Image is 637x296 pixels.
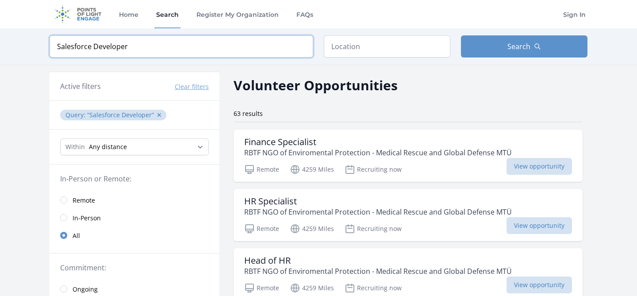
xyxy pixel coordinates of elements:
[324,35,450,58] input: Location
[244,207,512,217] p: RBTF NGO of Enviromental Protection - Medical Rescue and Global Defense MTÜ
[157,111,162,119] button: ✕
[290,283,334,293] p: 4259 Miles
[244,283,279,293] p: Remote
[60,173,209,184] legend: In-Person or Remote:
[73,196,95,205] span: Remote
[65,111,87,119] span: Query :
[244,255,512,266] h3: Head of HR
[345,223,402,234] p: Recruiting now
[60,262,209,273] legend: Commitment:
[345,283,402,293] p: Recruiting now
[60,81,101,92] h3: Active filters
[50,227,219,244] a: All
[60,138,209,155] select: Search Radius
[507,41,530,52] span: Search
[73,285,98,294] span: Ongoing
[507,277,572,293] span: View opportunity
[507,158,572,175] span: View opportunity
[345,164,402,175] p: Recruiting now
[234,130,583,182] a: Finance Specialist RBTF NGO of Enviromental Protection - Medical Rescue and Global Defense MTÜ Re...
[244,137,512,147] h3: Finance Specialist
[73,214,101,223] span: In-Person
[244,266,512,277] p: RBTF NGO of Enviromental Protection - Medical Rescue and Global Defense MTÜ
[461,35,587,58] button: Search
[175,82,209,91] button: Clear filters
[234,189,583,241] a: HR Specialist RBTF NGO of Enviromental Protection - Medical Rescue and Global Defense MTÜ Remote ...
[507,217,572,234] span: View opportunity
[50,191,219,209] a: Remote
[50,35,313,58] input: Keyword
[290,164,334,175] p: 4259 Miles
[50,209,219,227] a: In-Person
[244,147,512,158] p: RBTF NGO of Enviromental Protection - Medical Rescue and Global Defense MTÜ
[234,75,398,95] h2: Volunteer Opportunities
[244,223,279,234] p: Remote
[234,109,263,118] span: 63 results
[244,196,512,207] h3: HR Specialist
[244,164,279,175] p: Remote
[87,111,154,119] q: Salesforce Developer
[73,231,80,240] span: All
[290,223,334,234] p: 4259 Miles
